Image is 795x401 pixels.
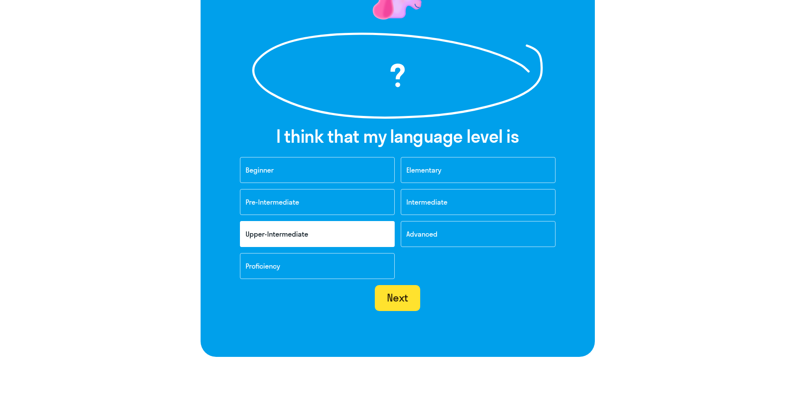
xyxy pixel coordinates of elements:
[276,126,519,147] h2: I think that my language level is
[387,291,408,305] div: Next
[406,198,447,206] span: Intermediate
[375,285,420,311] button: Next
[406,230,437,238] span: Advanced
[401,157,556,183] button: Elementary
[246,166,274,174] span: Beginner
[240,189,395,215] button: Pre-Intermediate
[240,253,395,279] button: Proficiency
[401,221,556,247] button: Advanced
[246,198,299,206] span: Pre-Intermediate
[240,157,395,183] button: Beginner
[406,166,441,174] span: Elementary
[246,262,280,270] span: Proficiency
[401,189,556,215] button: Intermediate
[298,60,497,91] h1: ?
